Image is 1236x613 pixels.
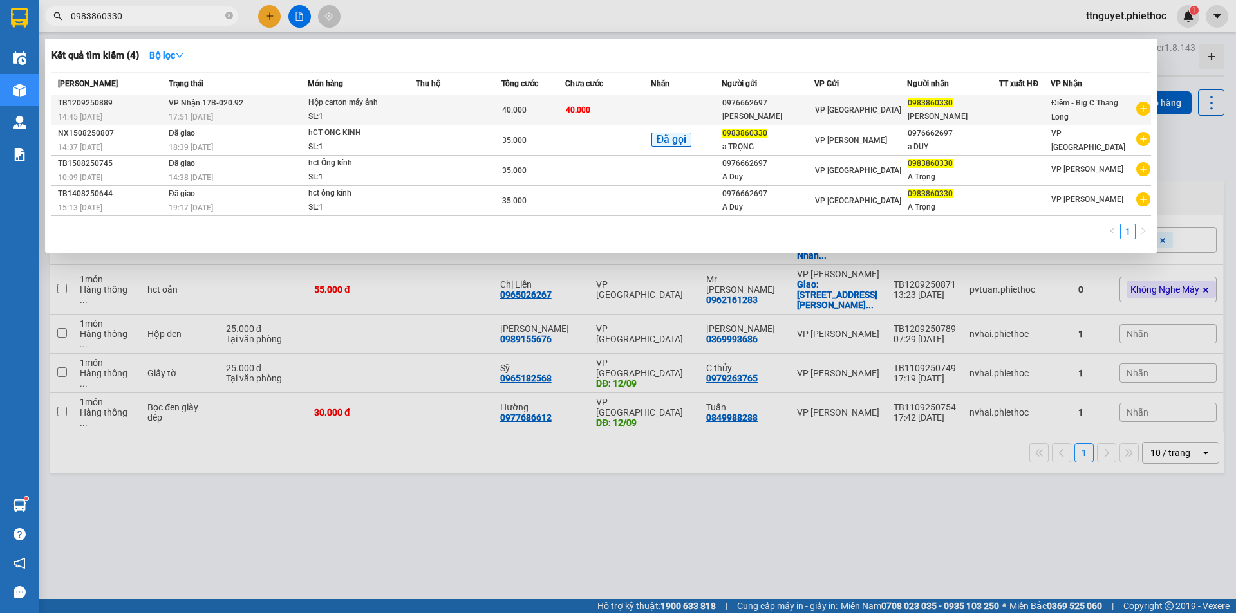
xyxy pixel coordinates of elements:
[169,159,195,168] span: Đã giao
[907,79,949,88] span: Người nhận
[308,96,405,110] div: Hộp carton máy ảnh
[908,170,999,184] div: A Trọng
[999,79,1038,88] span: TT xuất HĐ
[58,143,102,152] span: 14:37 [DATE]
[722,201,814,214] div: A Duy
[722,79,757,88] span: Người gửi
[13,51,26,65] img: warehouse-icon
[58,157,165,170] div: TB1508250745
[51,49,139,62] h3: Kết quả tìm kiếm ( 4 )
[169,79,203,88] span: Trạng thái
[13,116,26,129] img: warehouse-icon
[722,96,814,110] div: 0976662697
[169,189,195,198] span: Đã giao
[908,201,999,214] div: A Trọng
[308,110,405,124] div: SL: 1
[58,79,118,88] span: [PERSON_NAME]
[722,140,814,154] div: a TRỌNG
[1120,224,1136,239] li: 1
[1136,132,1150,146] span: plus-circle
[14,586,26,598] span: message
[308,156,405,170] div: hct Ống kính
[308,170,405,185] div: SL: 1
[1136,224,1151,239] button: right
[149,50,184,60] strong: Bộ lọc
[225,12,233,19] span: close-circle
[308,126,405,140] div: hCT ONG KINH
[908,140,999,154] div: a DUY
[722,157,814,170] div: 0976662697
[175,51,184,60] span: down
[139,45,194,66] button: Bộ lọcdown
[1105,224,1120,239] button: left
[169,98,243,107] span: VP Nhận 17B-020.92
[58,96,165,110] div: TB1209250889
[58,203,102,212] span: 15:13 [DATE]
[225,10,233,23] span: close-circle
[908,189,953,198] span: 0983860330
[14,557,26,569] span: notification
[651,79,669,88] span: Nhãn
[1136,102,1150,116] span: plus-circle
[1051,165,1123,174] span: VP [PERSON_NAME]
[58,113,102,122] span: 14:45 [DATE]
[308,140,405,154] div: SL: 1
[1109,227,1116,235] span: left
[651,133,692,147] span: Đã gọi
[1136,224,1151,239] li: Next Page
[53,12,62,21] span: search
[815,105,901,114] span: VP [GEOGRAPHIC_DATA]
[1105,224,1120,239] li: Previous Page
[815,166,901,175] span: VP [GEOGRAPHIC_DATA]
[416,79,440,88] span: Thu hộ
[169,113,213,122] span: 17:51 [DATE]
[308,79,343,88] span: Món hàng
[1051,98,1118,122] span: Điểm - Big C Thăng Long
[566,105,590,114] span: 40.000
[24,497,28,500] sup: 1
[1051,129,1125,152] span: VP [GEOGRAPHIC_DATA]
[722,129,767,138] span: 0983860330
[502,196,527,205] span: 35.000
[1121,224,1135,239] a: 1
[1139,227,1147,235] span: right
[722,170,814,184] div: A Duy
[722,187,814,201] div: 0976662697
[169,203,213,212] span: 19:17 [DATE]
[908,110,999,124] div: [PERSON_NAME]
[722,110,814,124] div: [PERSON_NAME]
[308,201,405,215] div: SL: 1
[169,143,213,152] span: 18:39 [DATE]
[11,8,28,28] img: logo-vxr
[71,9,223,23] input: Tìm tên, số ĐT hoặc mã đơn
[908,127,999,140] div: 0976662697
[14,528,26,540] span: question-circle
[502,105,527,114] span: 40.000
[815,196,901,205] span: VP [GEOGRAPHIC_DATA]
[1136,192,1150,206] span: plus-circle
[908,159,953,168] span: 0983860330
[501,79,538,88] span: Tổng cước
[1051,195,1123,204] span: VP [PERSON_NAME]
[169,129,195,138] span: Đã giao
[565,79,603,88] span: Chưa cước
[308,187,405,201] div: hct ống kính
[815,136,887,145] span: VP [PERSON_NAME]
[13,499,26,512] img: warehouse-icon
[502,136,527,145] span: 35.000
[13,84,26,97] img: warehouse-icon
[814,79,839,88] span: VP Gửi
[58,173,102,182] span: 10:09 [DATE]
[58,187,165,201] div: TB1408250644
[13,148,26,161] img: solution-icon
[58,127,165,140] div: NX1508250807
[1136,162,1150,176] span: plus-circle
[502,166,527,175] span: 35.000
[169,173,213,182] span: 14:38 [DATE]
[908,98,953,107] span: 0983860330
[1051,79,1082,88] span: VP Nhận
